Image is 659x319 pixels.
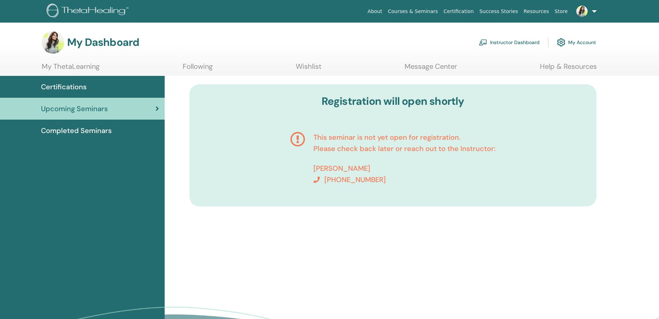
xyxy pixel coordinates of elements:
[521,5,552,18] a: Resources
[441,5,476,18] a: Certification
[479,35,540,50] a: Instructor Dashboard
[552,5,571,18] a: Store
[183,62,213,76] a: Following
[313,143,495,154] p: Please check back later or reach out to the Instructor:
[313,132,495,143] p: This seminar is not yet open for registration.
[324,175,386,184] span: [PHONE_NUMBER]
[385,5,441,18] a: Courses & Seminars
[576,6,588,17] img: default.jpg
[200,95,586,108] h3: Registration will open shortly
[41,125,112,136] span: Completed Seminars
[67,36,139,49] h3: My Dashboard
[540,62,597,76] a: Help & Resources
[313,163,495,174] p: [PERSON_NAME]
[41,82,87,92] span: Certifications
[41,103,108,114] span: Upcoming Seminars
[42,31,64,54] img: default.jpg
[557,36,565,48] img: cog.svg
[365,5,385,18] a: About
[477,5,521,18] a: Success Stories
[479,39,487,46] img: chalkboard-teacher.svg
[42,62,100,76] a: My ThetaLearning
[405,62,457,76] a: Message Center
[557,35,596,50] a: My Account
[296,62,322,76] a: Wishlist
[47,4,131,19] img: logo.png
